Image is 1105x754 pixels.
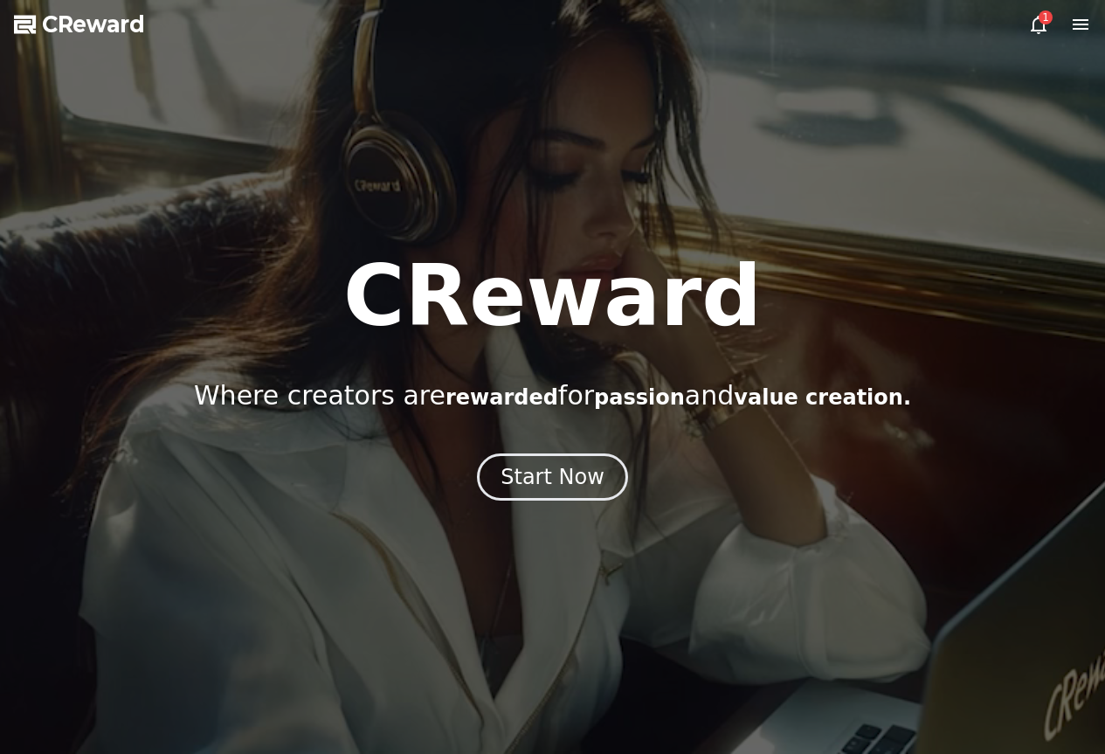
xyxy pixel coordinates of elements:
h1: CReward [343,254,762,338]
a: 1 [1028,14,1049,35]
span: value creation. [734,385,911,410]
span: passion [594,385,685,410]
p: Where creators are for and [194,380,911,412]
span: rewarded [445,385,558,410]
div: 1 [1039,10,1053,24]
span: CReward [42,10,145,38]
div: Start Now [501,463,604,491]
a: Start Now [477,471,628,488]
a: CReward [14,10,145,38]
button: Start Now [477,453,628,501]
